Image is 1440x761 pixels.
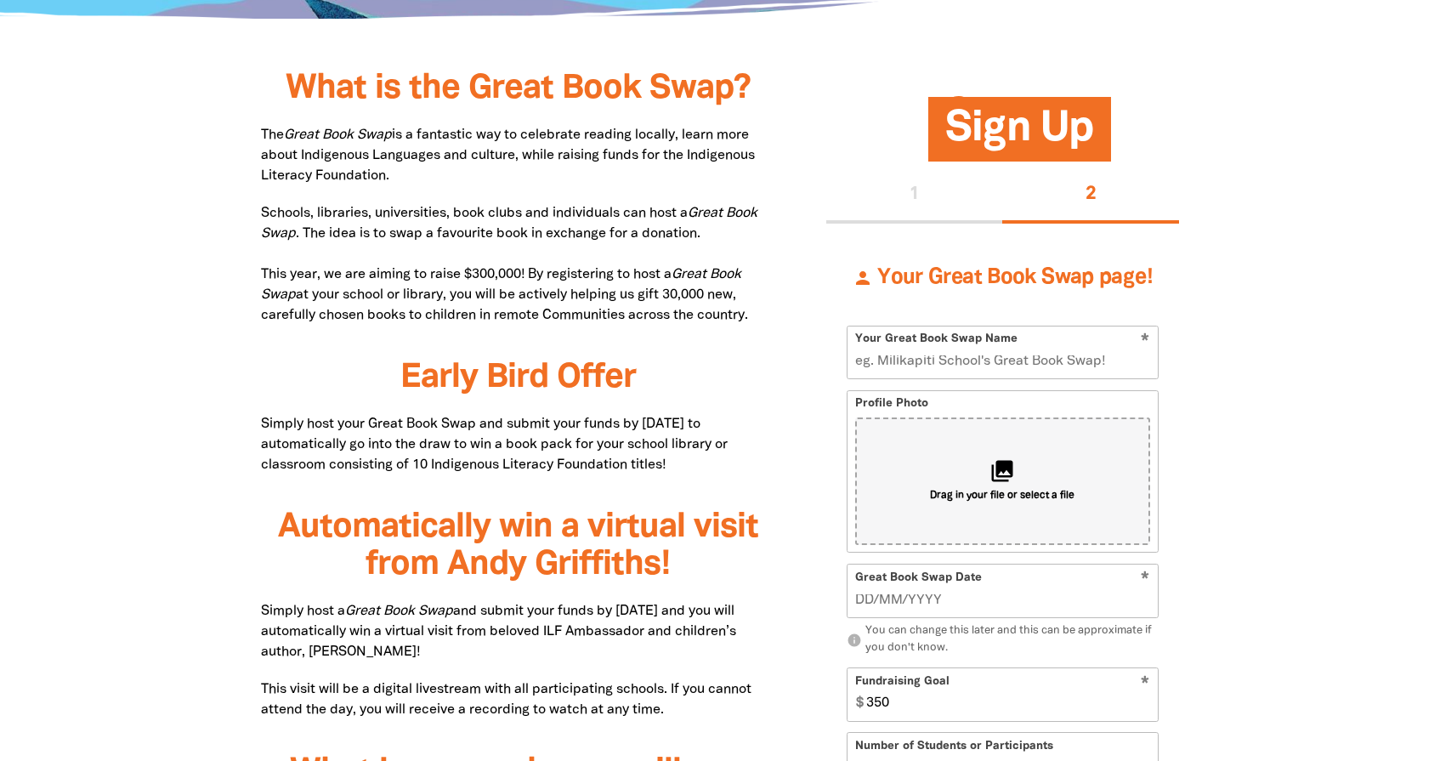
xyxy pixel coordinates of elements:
[855,591,1151,610] input: Great Book Swap Date DD/MM/YYYY
[847,624,1159,657] p: You can change this later and this can be approximate if you don't know.
[286,73,751,105] span: What is the Great Book Swap?
[945,111,1093,162] span: Sign Up
[400,362,636,394] span: Early Bird Offer
[261,679,775,720] p: This visit will be a digital livestream with all participating schools. If you cannot attend the ...
[853,268,873,288] i: person
[847,244,1159,312] h3: Your Great Book Swap page!
[859,669,1158,721] input: eg. 350
[826,169,1003,224] button: Stage 1
[930,490,1074,504] span: Drag in your file or select a file
[989,459,1015,485] i: collections
[284,129,392,141] em: Great Book Swap
[848,669,864,721] span: $
[1141,572,1149,588] i: Required
[1002,169,1179,224] button: Stage 2
[261,125,775,186] p: The is a fantastic way to celebrate reading locally, learn more about Indigenous Languages and cu...
[847,633,862,648] i: info
[261,414,775,475] p: Simply host your Great Book Swap and submit your funds by [DATE] to automatically go into the dra...
[261,601,775,662] p: Simply host a and submit your funds by [DATE] and you will automatically win a virtual visit from...
[848,327,1158,378] input: eg. Milikapiti School's Great Book Swap!
[261,207,757,240] em: Great Book Swap
[261,203,775,326] p: Schools, libraries, universities, book clubs and individuals can host a . The idea is to swap a f...
[261,269,741,301] em: Great Book Swap
[278,512,758,581] span: Automatically win a virtual visit from Andy Griffiths!
[345,605,453,617] em: Great Book Swap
